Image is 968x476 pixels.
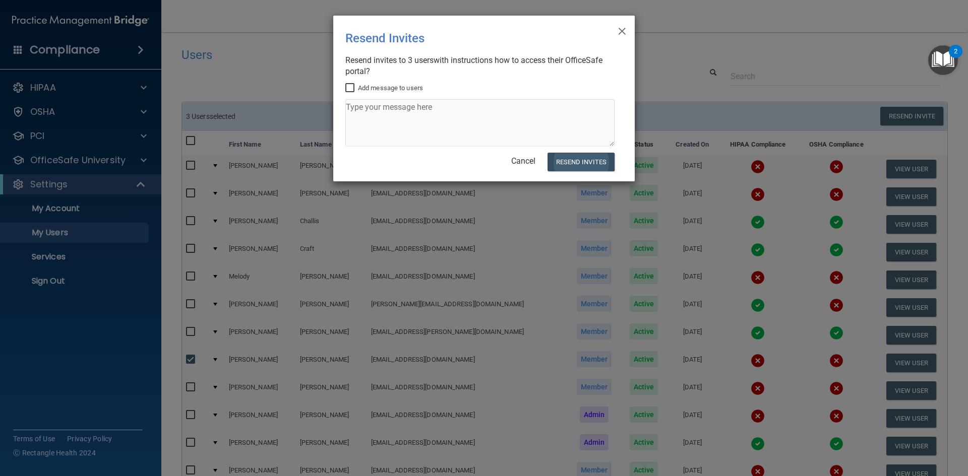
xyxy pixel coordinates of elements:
[430,55,434,65] span: s
[548,153,615,171] button: Resend Invites
[345,24,581,53] div: Resend Invites
[794,404,956,445] iframe: Drift Widget Chat Controller
[928,45,958,75] button: Open Resource Center, 2 new notifications
[345,82,423,94] label: Add message to users
[618,20,627,40] span: ×
[954,51,957,64] div: 2
[345,55,615,77] div: Resend invites to 3 user with instructions how to access their OfficeSafe portal?
[345,84,357,92] input: Add message to users
[511,156,535,166] a: Cancel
